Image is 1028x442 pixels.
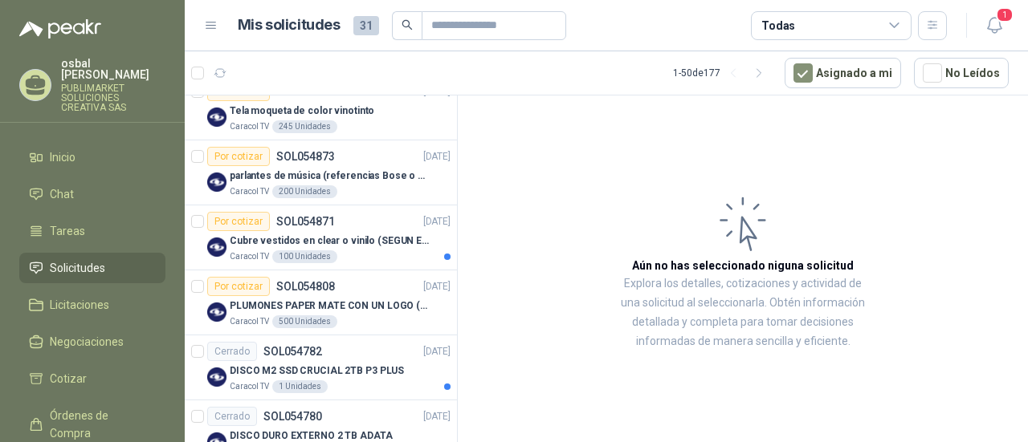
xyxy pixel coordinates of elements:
div: 500 Unidades [272,315,337,328]
div: 200 Unidades [272,185,337,198]
a: Por cotizarSOL054873[DATE] Company Logoparlantes de música (referencias Bose o Alexa) CON MARCACI... [185,140,457,205]
a: CerradoSOL054782[DATE] Company LogoDISCO M2 SSD CRUCIAL 2TB P3 PLUSCaracol TV1 Unidades [185,335,457,400]
a: Por cotizarSOL054938[DATE] Company LogoTela moqueta de color vinotintoCaracol TV245 Unidades [185,75,457,140]
span: 31 [353,16,379,35]
div: Todas [761,17,795,34]
span: Chat [50,185,74,203]
div: Por cotizar [207,277,270,296]
p: Caracol TV [230,380,269,393]
span: Inicio [50,148,75,166]
img: Company Logo [207,367,226,387]
a: Por cotizarSOL054871[DATE] Company LogoCubre vestidos en clear o vinilo (SEGUN ESPECIFICACIONES D... [185,205,457,270]
p: Caracol TV [230,120,269,133]
p: [DATE] [423,279,451,294]
img: Company Logo [207,172,226,192]
span: search [402,19,413,30]
p: SOL054780 [263,411,322,422]
div: 1 - 50 de 177 [673,60,772,86]
p: SOL054873 [276,151,335,162]
a: Licitaciones [19,290,165,320]
a: Solicitudes [19,253,165,283]
p: Caracol TV [230,250,269,263]
p: SOL054808 [276,281,335,292]
a: Negociaciones [19,326,165,357]
p: [DATE] [423,409,451,424]
p: [DATE] [423,344,451,359]
div: Por cotizar [207,147,270,166]
a: Cotizar [19,363,165,394]
a: Chat [19,179,165,209]
p: PLUMONES PAPER MATE CON UN LOGO (SEGUN REF.ADJUNTA) [230,298,430,314]
button: Asignado a mi [785,58,901,88]
div: 1 Unidades [272,380,328,393]
p: Caracol TV [230,185,269,198]
p: [DATE] [423,214,451,229]
img: Company Logo [207,107,226,127]
span: Solicitudes [50,259,105,277]
span: 1 [996,7,1014,22]
h3: Aún no has seleccionado niguna solicitud [632,257,854,274]
div: Por cotizar [207,212,270,231]
p: SOL054871 [276,216,335,227]
button: 1 [980,11,1009,40]
p: SOL054938 [276,86,335,97]
span: Negociaciones [50,333,124,351]
p: Caracol TV [230,315,269,328]
span: Tareas [50,222,85,240]
a: Inicio [19,142,165,172]
p: parlantes de música (referencias Bose o Alexa) CON MARCACION 1 LOGO (Mas datos en el adjunto) [230,168,430,184]
a: Tareas [19,216,165,246]
p: Tela moqueta de color vinotinto [230,103,374,119]
div: Cerrado [207,342,257,361]
h1: Mis solicitudes [238,14,341,37]
p: Explora los detalles, cotizaciones y actividad de una solicitud al seleccionarla. Obtén informaci... [618,274,867,351]
img: Company Logo [207,302,226,322]
p: PUBLIMARKET SOLUCIONES CREATIVA SAS [61,83,165,112]
p: osbal [PERSON_NAME] [61,58,165,80]
div: Cerrado [207,407,257,426]
p: Cubre vestidos en clear o vinilo (SEGUN ESPECIFICACIONES DEL ADJUNTO) [230,233,430,249]
button: No Leídos [914,58,1009,88]
img: Logo peakr [19,19,101,39]
div: 100 Unidades [272,250,337,263]
span: Cotizar [50,370,87,387]
a: Por cotizarSOL054808[DATE] Company LogoPLUMONES PAPER MATE CON UN LOGO (SEGUN REF.ADJUNTA)Caracol... [185,270,457,335]
div: 245 Unidades [272,120,337,133]
span: Licitaciones [50,296,109,314]
p: SOL054782 [263,346,322,357]
p: DISCO M2 SSD CRUCIAL 2TB P3 PLUS [230,363,404,379]
p: [DATE] [423,149,451,164]
span: Órdenes de Compra [50,407,150,442]
img: Company Logo [207,237,226,257]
